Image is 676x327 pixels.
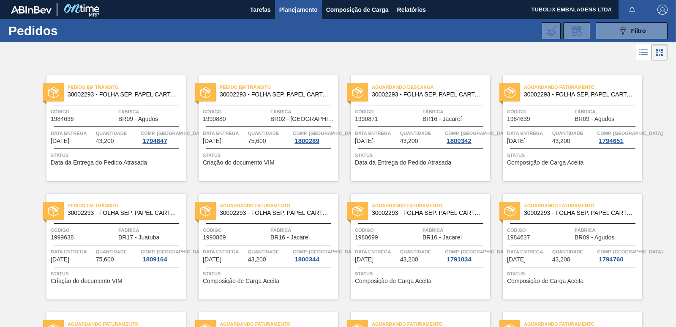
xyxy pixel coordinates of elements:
[200,206,211,217] img: status
[270,107,336,116] span: Fábrica
[445,247,510,256] span: Comp. Carga
[203,107,268,116] span: Código
[657,5,668,15] img: Logout
[186,75,338,181] a: statusPedido em Trânsito30002293 - FOLHA SEP. PAPEL CARTAO 1200x1000M 350gCódigo1990880FábricaBR0...
[507,151,640,159] span: Status
[203,269,336,278] span: Status
[293,247,358,256] span: Comp. Carga
[34,75,186,181] a: statusPedido em Trânsito30002293 - FOLHA SEP. PAPEL CARTAO 1200x1000M 350gCódigo1984636FábricaBR0...
[200,87,211,98] img: status
[220,210,331,216] span: 30002293 - FOLHA SEP. PAPEL CARTAO 1200x1000M 350g
[504,206,515,217] img: status
[552,129,595,137] span: Quantidade
[552,256,570,263] span: 43,200
[507,269,640,278] span: Status
[352,206,363,217] img: status
[524,91,635,98] span: 30002293 - FOLHA SEP. PAPEL CARTAO 1200x1000M 350g
[118,234,159,241] span: BR17 - Juatuba
[186,194,338,300] a: statusAguardando Faturamento30002293 - FOLHA SEP. PAPEL CARTAO 1200x1000M 350gCódigo1990869Fábric...
[597,137,625,144] div: 1794651
[524,201,642,210] span: Aguardando Faturamento
[293,129,336,144] a: Comp. [GEOGRAPHIC_DATA]1800289
[141,247,206,256] span: Comp. Carga
[352,87,363,98] img: status
[372,210,483,216] span: 30002293 - FOLHA SEP. PAPEL CARTAO 1200x1000M 350g
[141,129,206,137] span: Comp. Carga
[575,116,614,122] span: BR09 - Agudos
[51,138,69,144] span: 23/08/2025
[220,91,331,98] span: 30002293 - FOLHA SEP. PAPEL CARTAO 1200x1000M 350g
[68,210,179,216] span: 30002293 - FOLHA SEP. PAPEL CARTAO 1200x1000M 350g
[51,159,147,166] span: Data da Entrega do Pedido Atrasada
[96,138,114,144] span: 43,200
[507,107,572,116] span: Código
[293,256,321,263] div: 1800344
[597,129,662,137] span: Comp. Carga
[372,91,483,98] span: 30002293 - FOLHA SEP. PAPEL CARTAO 1200x1000M 350g
[490,75,642,181] a: statusAguardando Faturamento30002293 - FOLHA SEP. PAPEL CARTAO 1200x1000M 350gCódigo1984639Fábric...
[11,6,52,14] img: TNhmsLtSVTkK8tSr43FrP2fwEKptu5GPRR3wAAAABJRU5ErkJggg==
[248,247,291,256] span: Quantidade
[293,137,321,144] div: 1800289
[250,5,271,15] span: Tarefas
[400,138,418,144] span: 43,200
[619,4,646,16] button: Notificações
[507,278,583,284] span: Composição de Carga Aceita
[8,26,131,36] h1: Pedidos
[355,116,378,122] span: 1990871
[141,256,169,263] div: 1809164
[575,107,640,116] span: Fábrica
[51,129,94,137] span: Data entrega
[141,137,169,144] div: 1794647
[68,91,179,98] span: 30002293 - FOLHA SEP. PAPEL CARTAO 1200x1000M 350g
[51,278,123,284] span: Criação do documento VIM
[575,234,614,241] span: BR09 - Agudos
[248,138,266,144] span: 75,600
[597,256,625,263] div: 1794760
[355,151,488,159] span: Status
[270,116,336,122] span: BR02 - Sergipe
[203,151,336,159] span: Status
[203,116,226,122] span: 1990880
[507,226,572,234] span: Código
[338,75,490,181] a: statusAguardando Descarga30002293 - FOLHA SEP. PAPEL CARTAO 1200x1000M 350gCódigo1990871FábricaBR...
[279,5,318,15] span: Planejamento
[636,44,651,60] div: Visão em Lista
[68,83,186,91] span: Pedido em Trânsito
[507,256,526,263] span: 28/08/2025
[293,247,336,263] a: Comp. [GEOGRAPHIC_DATA]1800344
[96,256,114,263] span: 75,600
[445,256,473,263] div: 1791034
[118,107,184,116] span: Fábrica
[96,247,139,256] span: Quantidade
[355,247,398,256] span: Data entrega
[203,278,279,284] span: Composição de Carga Aceita
[48,206,59,217] img: status
[96,129,139,137] span: Quantidade
[651,44,668,60] div: Visão em Cards
[597,247,640,263] a: Comp. [GEOGRAPHIC_DATA]1794760
[220,83,338,91] span: Pedido em Trânsito
[248,129,291,137] span: Quantidade
[507,129,550,137] span: Data entrega
[355,129,398,137] span: Data entrega
[422,116,462,122] span: BR16 - Jacareí
[220,201,338,210] span: Aguardando Faturamento
[355,159,451,166] span: Data da Entrega do Pedido Atrasada
[203,226,268,234] span: Código
[326,5,389,15] span: Composição de Carga
[141,129,184,144] a: Comp. [GEOGRAPHIC_DATA]1794647
[400,129,443,137] span: Quantidade
[355,256,373,263] span: 28/08/2025
[422,226,488,234] span: Fábrica
[504,87,515,98] img: status
[596,22,668,39] button: Filtro
[203,138,221,144] span: 25/08/2025
[575,226,640,234] span: Fábrica
[48,87,59,98] img: status
[400,247,443,256] span: Quantidade
[293,129,358,137] span: Comp. Carga
[51,256,69,263] span: 27/08/2025
[597,247,662,256] span: Comp. Carga
[597,129,640,144] a: Comp. [GEOGRAPHIC_DATA]1794651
